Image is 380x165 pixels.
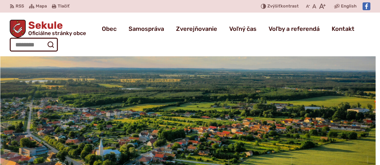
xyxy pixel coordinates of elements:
img: Prejsť na domovskú stránku [10,20,26,38]
span: Tlačiť [58,4,69,9]
a: Logo Sekule, prejsť na domovskú stránku. [10,20,86,38]
a: Voľný čas [229,20,257,37]
a: Obec [102,20,117,37]
span: RSS [16,3,24,10]
img: Prejsť na Facebook stránku [363,2,370,10]
h1: Sekule [26,20,86,36]
span: English [341,3,357,10]
span: Oficiálne stránky obce [28,31,86,36]
span: Mapa [36,3,47,10]
span: kontrast [267,4,299,9]
a: Voľby a referendá [269,20,320,37]
a: Zverejňovanie [176,20,217,37]
a: English [340,3,358,10]
span: Zvýšiť [267,4,281,9]
a: Samospráva [129,20,164,37]
a: Kontakt [332,20,354,37]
